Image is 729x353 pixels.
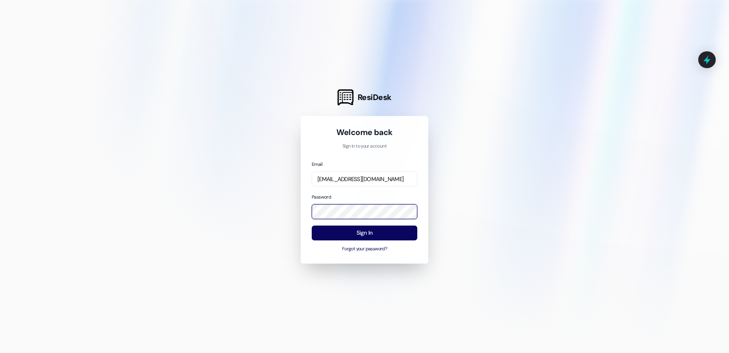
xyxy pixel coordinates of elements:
img: ResiDesk Logo [338,89,353,105]
label: Password [312,194,331,200]
label: Email [312,161,322,167]
input: name@example.com [312,172,417,186]
button: Sign In [312,226,417,240]
span: ResiDesk [358,92,391,103]
h1: Welcome back [312,127,417,138]
button: Forgot your password? [312,246,417,253]
p: Sign in to your account [312,143,417,150]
